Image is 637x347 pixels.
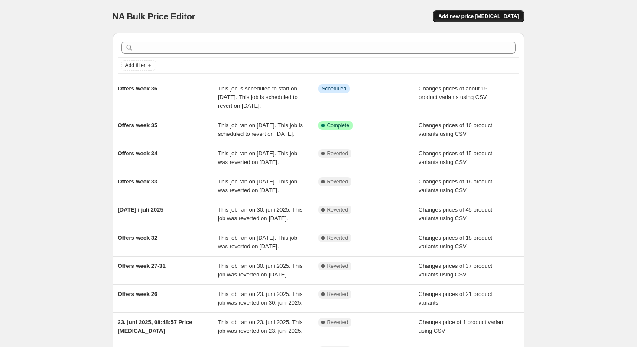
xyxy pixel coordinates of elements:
button: Add new price [MEDICAL_DATA] [433,10,524,22]
span: Reverted [327,206,348,213]
span: Complete [327,122,349,129]
span: Changes prices of 16 product variants using CSV [419,178,492,193]
span: Reverted [327,235,348,241]
span: This job ran on 30. juni 2025. This job was reverted on [DATE]. [218,206,303,222]
span: Reverted [327,319,348,326]
span: NA Bulk Price Editor [113,12,195,21]
span: Changes prices of 45 product variants using CSV [419,206,492,222]
span: This job ran on [DATE]. This job is scheduled to revert on [DATE]. [218,122,303,137]
span: Offers week 32 [118,235,158,241]
span: Add filter [125,62,146,69]
span: Reverted [327,291,348,298]
span: [DATE] i juli 2025 [118,206,163,213]
span: This job is scheduled to start on [DATE]. This job is scheduled to revert on [DATE]. [218,85,298,109]
span: Offers week 26 [118,291,158,297]
span: Offers week 27-31 [118,263,166,269]
span: Changes prices of 15 product variants using CSV [419,150,492,165]
span: Scheduled [322,85,347,92]
span: This job ran on 23. juni 2025. This job was reverted on 30. juni 2025. [218,291,303,306]
span: Changes prices of about 15 product variants using CSV [419,85,487,100]
span: Offers week 36 [118,85,158,92]
span: Reverted [327,263,348,270]
span: Offers week 35 [118,122,158,129]
span: This job ran on [DATE]. This job was reverted on [DATE]. [218,150,297,165]
span: Offers week 33 [118,178,158,185]
span: 23. juni 2025, 08:48:57 Price [MEDICAL_DATA] [118,319,192,334]
span: This job ran on 23. juni 2025. This job was reverted on 23. juni 2025. [218,319,303,334]
span: Changes price of 1 product variant using CSV [419,319,505,334]
span: Offers week 34 [118,150,158,157]
span: Changes prices of 16 product variants using CSV [419,122,492,137]
span: This job ran on [DATE]. This job was reverted on [DATE]. [218,178,297,193]
span: Reverted [327,150,348,157]
span: Add new price [MEDICAL_DATA] [438,13,519,20]
span: Reverted [327,178,348,185]
button: Add filter [121,60,156,71]
span: This job ran on 30. juni 2025. This job was reverted on [DATE]. [218,263,303,278]
span: This job ran on [DATE]. This job was reverted on [DATE]. [218,235,297,250]
span: Changes prices of 18 product variants using CSV [419,235,492,250]
span: Changes prices of 21 product variants [419,291,492,306]
span: Changes prices of 37 product variants using CSV [419,263,492,278]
